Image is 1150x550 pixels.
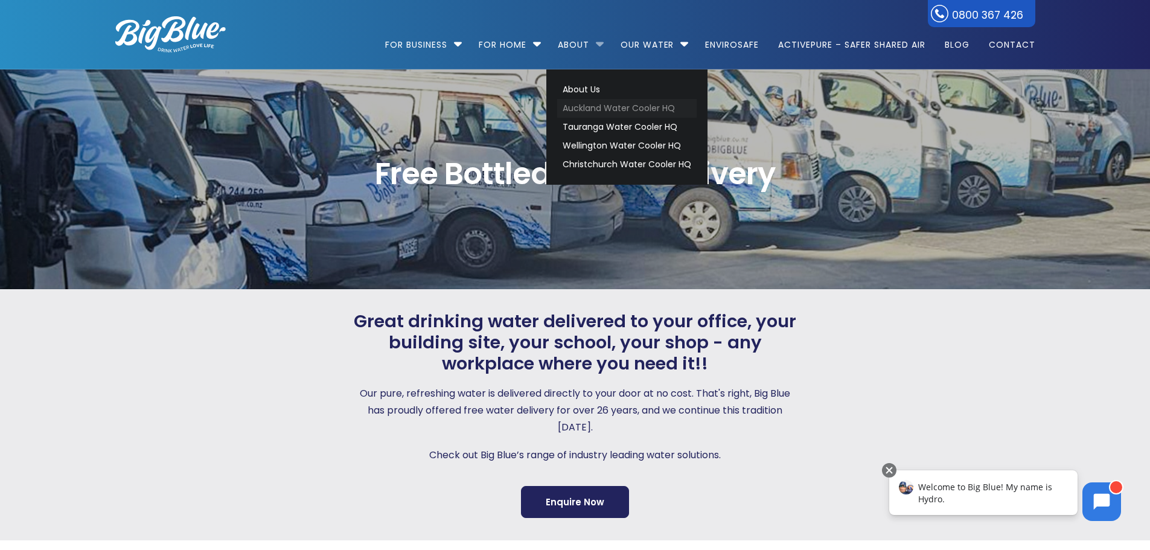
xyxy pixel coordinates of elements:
p: Our pure, refreshing water is delivered directly to your door at no cost. That's right, Big Blue ... [351,385,800,436]
img: logo [115,16,226,53]
a: Tauranga Water Cooler HQ [557,118,697,136]
a: Enquire Now [521,486,629,518]
span: Free Bottled Water Delivery [115,159,1035,189]
a: Wellington Water Cooler HQ [557,136,697,155]
a: Christchurch Water Cooler HQ [557,155,697,174]
a: About Us [557,80,697,99]
span: Great drinking water delivered to your office, your building site, your school, your shop - any w... [351,311,800,374]
iframe: Chatbot [877,461,1133,533]
a: Auckland Water Cooler HQ [557,99,697,118]
p: Check out Big Blue’s range of industry leading water solutions. [351,447,800,464]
